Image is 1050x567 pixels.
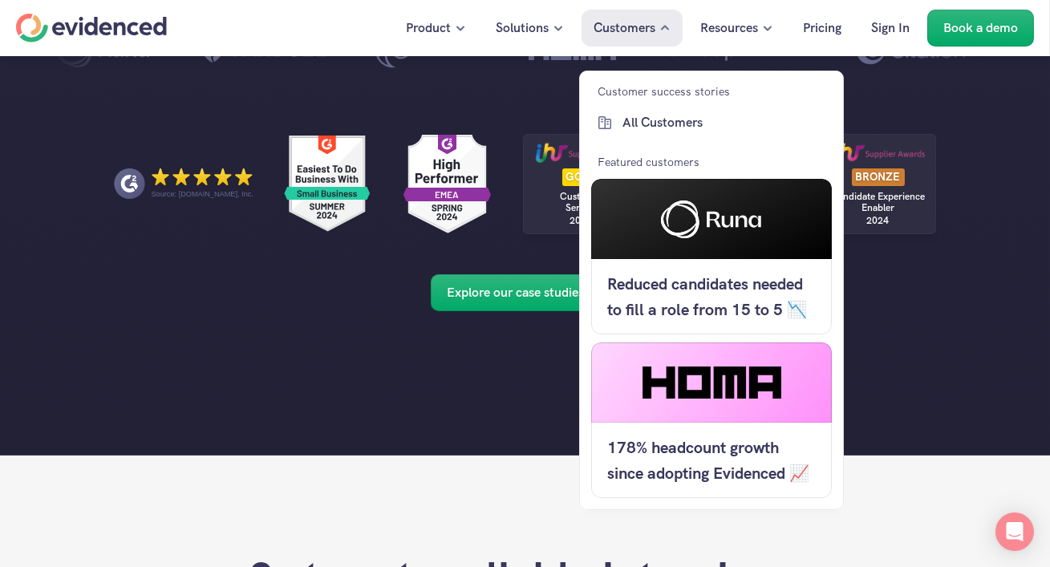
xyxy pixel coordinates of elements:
[867,215,890,226] p: 2024
[284,136,371,232] div: G2 reviews
[828,191,928,214] p: Candidate Experience Enabler
[594,18,655,38] p: Customers
[871,18,910,38] p: Sign In
[591,342,832,498] a: 178% headcount growth since adopting Evidenced 📈
[700,18,758,38] p: Resources
[152,189,253,199] p: Source: [DOMAIN_NAME], Inc.
[607,435,816,486] h5: 178% headcount growth since adopting Evidenced 📈
[856,171,901,183] p: BRONZE
[447,282,584,303] p: Explore our case studies
[570,215,593,226] p: 2024
[607,271,816,322] h5: Reduced candidates needed to fill a role from 15 to 5 📉
[16,14,167,43] a: Home
[803,18,841,38] p: Pricing
[566,171,597,183] p: GOLD
[525,202,638,213] p: Service
[591,179,832,334] a: Reduced candidates needed to fill a role from 15 to 5 📉
[496,18,549,38] p: Solutions
[598,83,730,100] p: Customer success stories
[403,136,491,232] div: G2 reviews
[525,191,638,202] p: Customer
[859,10,922,47] a: Sign In
[591,108,832,137] a: All Customers
[431,274,620,311] a: Explore our case studies
[943,18,1018,38] p: Book a demo
[622,112,828,133] p: All Customers
[791,10,853,47] a: Pricing
[406,18,451,38] p: Product
[927,10,1034,47] a: Book a demo
[598,153,699,171] p: Featured customers
[48,94,1002,258] a: Source: [DOMAIN_NAME], Inc.G2 reviewsG2 reviewsGOLDCustomerService2024SILVERVideo Interviewing So...
[995,512,1034,551] div: Open Intercom Messenger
